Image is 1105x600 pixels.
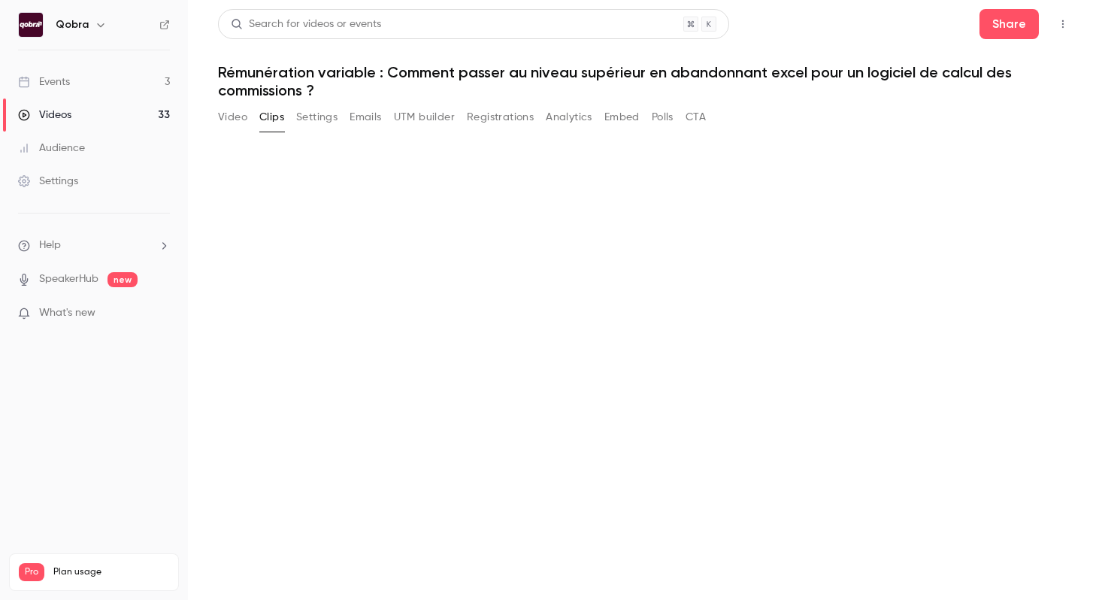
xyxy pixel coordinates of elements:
span: What's new [39,305,95,321]
h6: Qobra [56,17,89,32]
span: new [107,272,138,287]
span: Help [39,238,61,253]
button: Analytics [546,105,592,129]
span: Pro [19,563,44,581]
div: Settings [18,174,78,189]
li: help-dropdown-opener [18,238,170,253]
a: SpeakerHub [39,271,98,287]
button: Share [979,9,1039,39]
button: Clips [259,105,284,129]
button: UTM builder [394,105,455,129]
button: Settings [296,105,338,129]
div: Events [18,74,70,89]
button: Top Bar Actions [1051,12,1075,36]
button: CTA [686,105,706,129]
button: Polls [652,105,674,129]
span: Plan usage [53,566,169,578]
button: Registrations [467,105,534,129]
div: Videos [18,108,71,123]
img: Qobra [19,13,43,37]
button: Embed [604,105,640,129]
h1: Rémunération variable : Comment passer au niveau supérieur en abandonnant excel pour un logiciel ... [218,63,1075,99]
button: Video [218,105,247,129]
button: Emails [350,105,381,129]
div: Search for videos or events [231,17,381,32]
div: Audience [18,141,85,156]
